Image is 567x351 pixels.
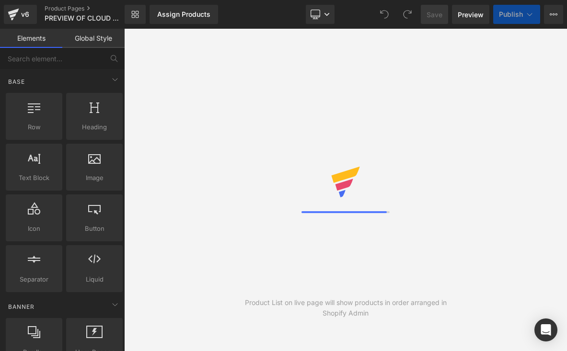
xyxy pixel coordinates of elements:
[458,10,484,20] span: Preview
[493,5,540,24] button: Publish
[534,318,557,341] div: Open Intercom Messenger
[427,10,442,20] span: Save
[9,173,59,183] span: Text Block
[45,14,122,22] span: PREVIEW OF CLOUD GLOW BACKPACK | BELLA by [PERSON_NAME]
[69,173,120,183] span: Image
[7,77,26,86] span: Base
[499,11,523,18] span: Publish
[62,29,125,48] a: Global Style
[9,122,59,132] span: Row
[69,224,120,234] span: Button
[9,274,59,284] span: Separator
[157,11,210,18] div: Assign Products
[7,302,35,311] span: Banner
[69,122,120,132] span: Heading
[235,297,456,318] div: Product List on live page will show products in order arranged in Shopify Admin
[45,5,140,12] a: Product Pages
[9,224,59,234] span: Icon
[544,5,563,24] button: More
[19,8,31,21] div: v6
[125,5,146,24] a: New Library
[398,5,417,24] button: Redo
[375,5,394,24] button: Undo
[69,274,120,284] span: Liquid
[4,5,37,24] a: v6
[452,5,489,24] a: Preview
